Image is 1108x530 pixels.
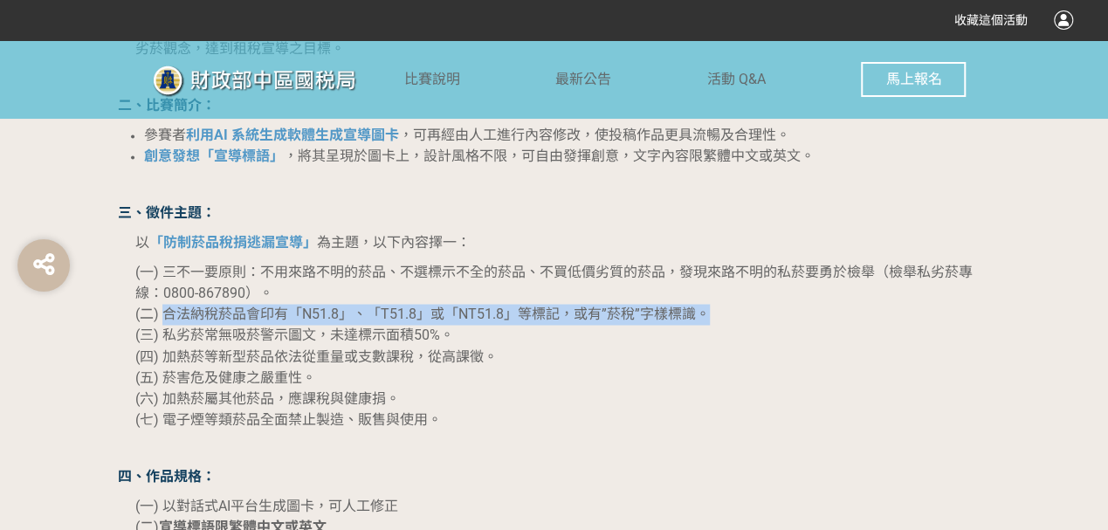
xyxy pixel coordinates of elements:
[142,59,404,102] img: 「拒菸新世界 AI告訴你」防制菸品稅捐逃漏 徵件比賽
[135,306,710,322] span: (二) 合法納稅菸品會印有「N51.8」、「T51.8」或「NT51.8」等標記，或有”菸稅”字樣標識。
[135,264,973,301] span: (一) 三不一要原則：不用來路不明的菸品、不選標示不全的菸品、不買低價劣質的菸品，發現來路不明的私菸要勇於檢舉（檢舉私劣菸專線：0800-867890）。
[135,368,316,385] span: (五) 菸害危及健康之嚴重性。
[135,348,498,364] span: (四) 加熱菸等新型菸品依法從重量或支數課稅，從高課徵。
[144,148,284,164] strong: 創意發想「宣導標語」
[135,327,454,343] span: (三) 私劣菸常無吸菸警示圖文，未達標示面積50%。
[555,40,611,119] a: 最新公告
[707,40,766,119] a: 活動 Q&A
[186,127,399,143] strong: 利用AI 系統生成軟體生成宣導圖卡
[284,148,815,164] span: ，將其呈現於圖卡上，設計風格不限，可自由發揮創意，文字內容限繁體中文或英文。
[861,62,966,97] button: 馬上報名
[149,234,317,251] strong: 「防制菸品稅捐逃漏宣導」
[118,204,216,221] strong: 三、徵件主題：
[399,127,790,143] span: ，可再經由人工進行內容修改，使投稿作品更具流暢及合理性。
[707,71,766,87] span: 活動 Q&A
[118,467,216,484] strong: 四、作品規格：
[135,389,400,406] span: (六) 加熱菸屬其他菸品，應課稅與健康捐。
[317,234,471,251] span: 為主題，以下內容擇一：
[885,71,941,87] span: 馬上報名
[135,410,442,427] span: (七) 電子煙等類菸品全面禁止製造、販售與使用。
[144,127,186,143] span: 參賽者
[954,13,1028,27] span: 收藏這個活動
[135,497,398,513] span: (一) 以對話式AI平台生成圖卡，可人工修正
[404,40,460,119] a: 比賽說明
[555,71,611,87] span: 最新公告
[404,71,460,87] span: 比賽說明
[135,234,149,251] span: 以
